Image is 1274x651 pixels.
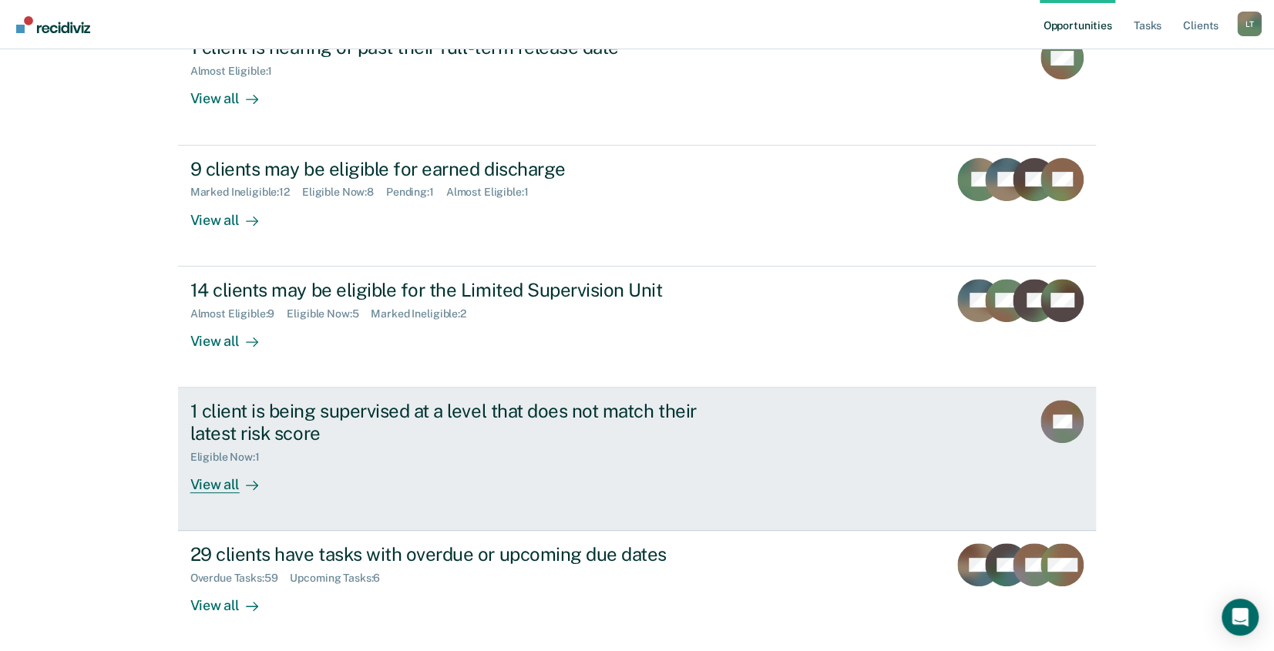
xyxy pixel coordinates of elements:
div: Overdue Tasks : 59 [190,572,291,585]
a: 1 client is nearing or past their full-term release dateAlmost Eligible:1View all [178,23,1097,145]
button: Profile dropdown button [1237,12,1262,36]
div: View all [190,585,277,615]
div: 29 clients have tasks with overdue or upcoming due dates [190,543,731,565]
div: 14 clients may be eligible for the Limited Supervision Unit [190,279,731,301]
div: Upcoming Tasks : 6 [290,572,392,585]
div: Pending : 1 [386,186,446,199]
div: Almost Eligible : 1 [446,186,541,199]
div: View all [190,320,277,350]
div: 9 clients may be eligible for earned discharge [190,158,731,180]
div: Almost Eligible : 9 [190,307,287,320]
a: 14 clients may be eligible for the Limited Supervision UnitAlmost Eligible:9Eligible Now:5Marked ... [178,267,1097,388]
img: Recidiviz [16,16,90,33]
div: L T [1237,12,1262,36]
div: Eligible Now : 8 [302,186,386,199]
div: Marked Ineligible : 2 [371,307,478,320]
a: 9 clients may be eligible for earned dischargeMarked Ineligible:12Eligible Now:8Pending:1Almost E... [178,146,1097,267]
div: Eligible Now : 1 [190,451,272,464]
div: 1 client is being supervised at a level that does not match their latest risk score [190,400,731,445]
div: Almost Eligible : 1 [190,65,285,78]
div: View all [190,78,277,108]
div: View all [190,463,277,493]
div: View all [190,199,277,229]
div: Marked Ineligible : 12 [190,186,302,199]
div: Eligible Now : 5 [287,307,371,320]
div: Open Intercom Messenger [1222,599,1259,636]
a: 1 client is being supervised at a level that does not match their latest risk scoreEligible Now:1... [178,388,1097,531]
